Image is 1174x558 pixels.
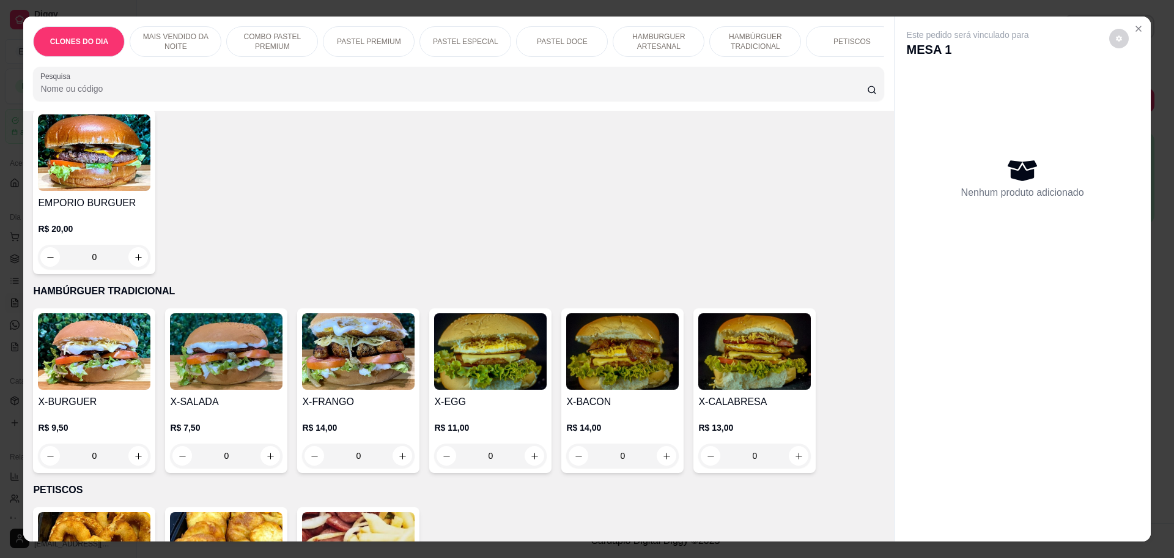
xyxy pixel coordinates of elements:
[33,483,884,497] p: PETISCOS
[698,422,811,434] p: R$ 13,00
[698,395,811,409] h4: X-CALABRESA
[907,29,1029,41] p: Este pedido será vinculado para
[170,422,282,434] p: R$ 7,50
[237,32,308,51] p: COMBO PASTEL PREMIUM
[302,422,415,434] p: R$ 14,00
[698,313,811,390] img: product-image
[170,395,282,409] h4: X-SALADA
[38,114,150,191] img: product-image
[40,83,866,95] input: Pesquisa
[434,313,547,390] img: product-image
[1129,19,1148,39] button: Close
[302,395,415,409] h4: X-FRANGO
[140,32,211,51] p: MAIS VENDIDO DA NOITE
[434,395,547,409] h4: X-EGG
[50,37,108,46] p: CLONES DO DIA
[33,284,884,299] p: HAMBÚRGUER TRADICIONAL
[40,71,75,81] label: Pesquisa
[38,422,150,434] p: R$ 9,50
[38,395,150,409] h4: X-BURGUER
[38,196,150,210] h4: EMPORIO BURGUER
[337,37,401,46] p: PASTEL PREMIUM
[433,37,498,46] p: PASTEL ESPECIAL
[623,32,694,51] p: HAMBURGUER ARTESANAL
[566,395,679,409] h4: X-BACON
[961,185,1084,200] p: Nenhum produto adicionado
[38,223,150,235] p: R$ 20,00
[537,37,588,46] p: PASTEL DOCE
[302,313,415,390] img: product-image
[566,313,679,390] img: product-image
[170,313,282,390] img: product-image
[833,37,871,46] p: PETISCOS
[38,313,150,390] img: product-image
[434,422,547,434] p: R$ 11,00
[566,422,679,434] p: R$ 14,00
[720,32,791,51] p: HAMBÚRGUER TRADICIONAL
[907,41,1029,58] p: MESA 1
[1109,29,1129,48] button: decrease-product-quantity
